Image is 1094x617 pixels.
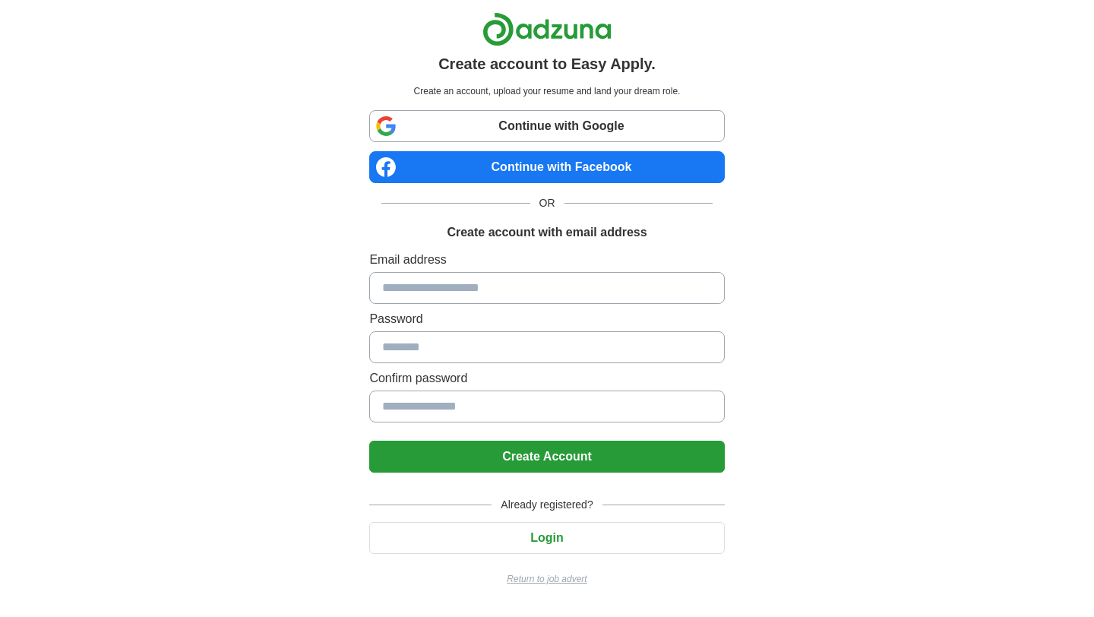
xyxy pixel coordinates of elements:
a: Continue with Facebook [369,151,724,183]
h1: Create account with email address [447,223,647,242]
h1: Create account to Easy Apply. [438,52,656,75]
p: Create an account, upload your resume and land your dream role. [372,84,721,98]
span: OR [530,195,564,211]
img: Adzuna logo [482,12,612,46]
a: Return to job advert [369,572,724,586]
label: Password [369,310,724,328]
label: Confirm password [369,369,724,388]
a: Login [369,531,724,544]
button: Create Account [369,441,724,473]
label: Email address [369,251,724,269]
a: Continue with Google [369,110,724,142]
button: Login [369,522,724,554]
span: Already registered? [492,497,602,513]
